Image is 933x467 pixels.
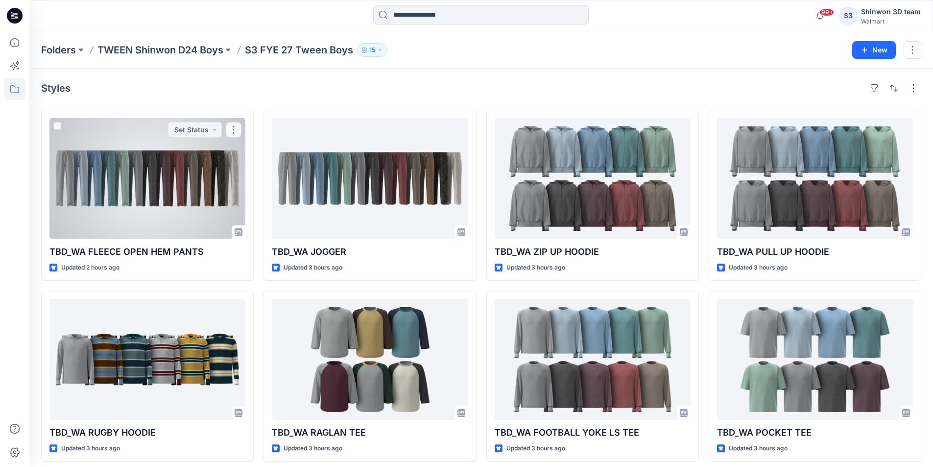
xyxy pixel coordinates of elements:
[852,41,896,59] button: New
[357,43,387,57] button: 15
[245,43,353,57] p: S3 FYE 27 Tween Boys
[495,299,691,420] a: TBD_WA FOOTBALL YOKE LS TEE
[506,443,565,454] p: Updated 3 hours ago
[41,82,71,94] h4: Styles
[495,426,691,440] p: TBD_WA FOOTBALL YOKE LS TEE
[839,7,857,25] div: S3
[61,443,120,454] p: Updated 3 hours ago
[369,45,375,55] p: 15
[284,263,342,273] p: Updated 3 hours ago
[49,245,245,259] p: TBD_WA FLEECE OPEN HEM PANTS
[495,118,691,239] a: TBD_WA ZIP UP HOODIE
[272,426,468,440] p: TBD_WA RAGLAN TEE
[49,118,245,239] a: TBD_WA FLEECE OPEN HEM PANTS
[861,18,921,25] div: Walmart
[272,118,468,239] a: TBD_WA JOGGER
[61,263,120,273] p: Updated 2 hours ago
[717,245,913,259] p: TBD_WA PULL UP HOODIE
[272,245,468,259] p: TBD_WA JOGGER
[41,43,76,57] a: Folders
[272,299,468,420] a: TBD_WA RAGLAN TEE
[717,426,913,440] p: TBD_WA POCKET TEE
[729,263,788,273] p: Updated 3 hours ago
[717,299,913,420] a: TBD_WA POCKET TEE
[819,8,834,16] span: 99+
[495,245,691,259] p: TBD_WA ZIP UP HOODIE
[284,443,342,454] p: Updated 3 hours ago
[729,443,788,454] p: Updated 3 hours ago
[506,263,565,273] p: Updated 3 hours ago
[49,299,245,420] a: TBD_WA RUGBY HOODIE
[49,426,245,440] p: TBD_WA RUGBY HOODIE
[861,6,921,18] div: Shinwon 3D team
[717,118,913,239] a: TBD_WA PULL UP HOODIE
[97,43,223,57] a: TWEEN Shinwon D24 Boys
